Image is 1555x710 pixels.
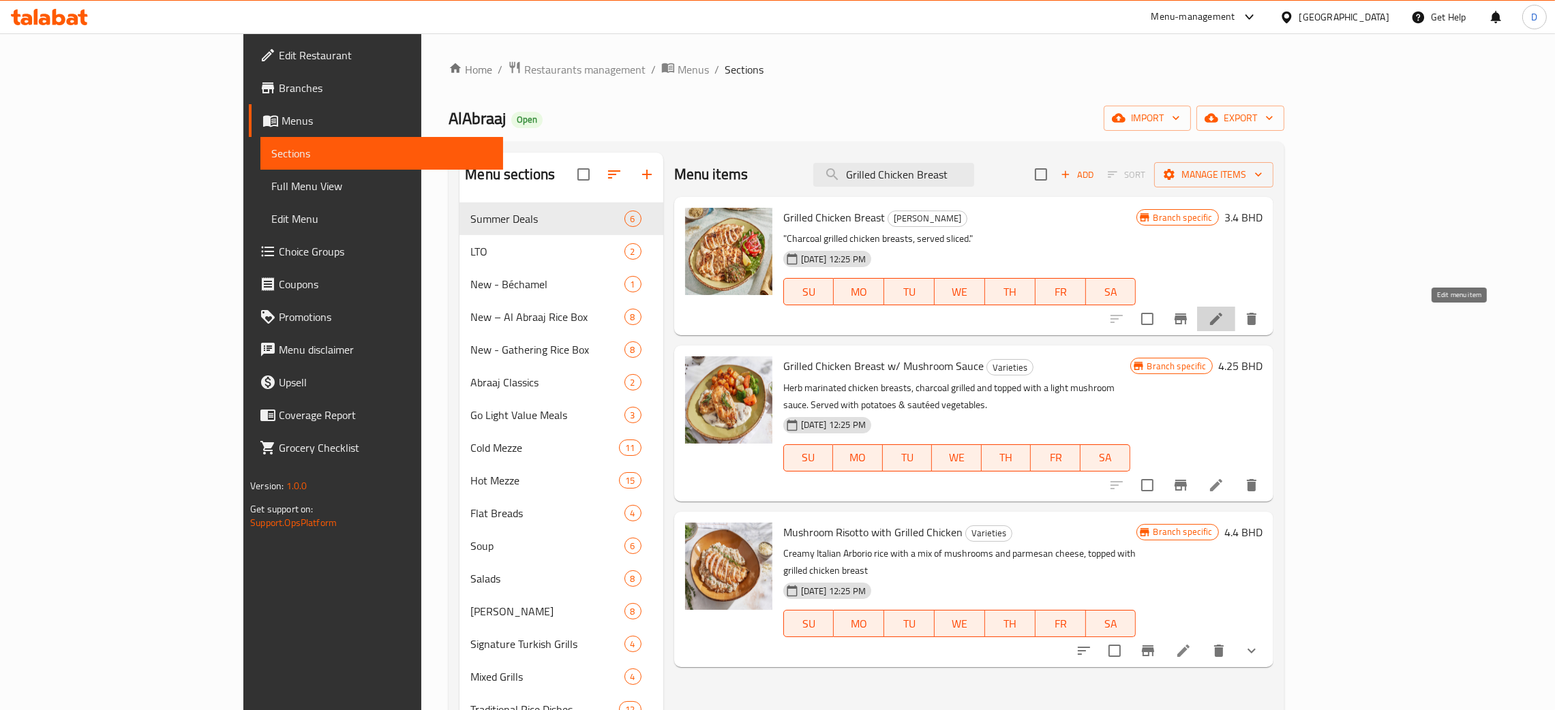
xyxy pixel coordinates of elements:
[834,610,884,637] button: MO
[459,628,663,660] div: Signature Turkish Grills4
[250,477,284,495] span: Version:
[1243,643,1260,659] svg: Show Choices
[279,407,492,423] span: Coverage Report
[470,211,624,227] span: Summer Deals
[625,670,641,683] span: 4
[783,444,833,472] button: SU
[459,333,663,366] div: New - Gathering Rice Box8
[470,668,624,685] div: Mixed Grills
[890,282,929,302] span: TU
[524,61,646,78] span: Restaurants management
[986,359,1033,375] div: Varieties
[783,230,1136,247] p: "Charcoal grilled chicken breasts, served sliced."
[985,278,1036,305] button: TH
[625,409,641,422] span: 3
[470,570,624,587] span: Salads
[783,207,885,228] span: Grilled Chicken Breast
[783,545,1136,579] p: Creamy Italian Arborio rice with a mix of mushrooms and parmesan cheese, topped with grilled chic...
[890,614,929,634] span: TU
[249,72,503,104] a: Branches
[459,366,663,399] div: Abraaj Classics2
[714,61,719,78] li: /
[279,276,492,292] span: Coupons
[1036,610,1086,637] button: FR
[1036,278,1086,305] button: FR
[884,610,935,637] button: TU
[511,114,543,125] span: Open
[470,341,624,358] span: New - Gathering Rice Box
[1164,303,1197,335] button: Branch-specific-item
[470,407,624,423] span: Go Light Value Meals
[1100,636,1129,665] span: Select to update
[1148,525,1218,538] span: Branch specific
[625,605,641,618] span: 8
[1133,305,1162,333] span: Select to update
[624,276,641,292] div: items
[459,431,663,464] div: Cold Mezze11
[459,464,663,497] div: Hot Mezze15
[651,61,656,78] li: /
[625,572,641,585] span: 8
[631,158,663,191] button: Add section
[1036,448,1075,467] span: FR
[1154,162,1273,187] button: Manage items
[470,276,624,292] div: New - Béchamel
[685,356,772,444] img: Grilled Chicken Breast w/ Mushroom Sauce
[619,439,641,456] div: items
[783,610,834,637] button: SU
[624,243,641,260] div: items
[459,300,663,333] div: New – Al Abraaj Rice Box8
[789,448,828,467] span: SU
[625,278,641,291] span: 1
[1115,110,1180,127] span: import
[279,243,492,260] span: Choice Groups
[249,431,503,464] a: Grocery Checklist
[470,309,624,325] div: New – Al Abraaj Rice Box
[624,538,641,554] div: items
[279,439,492,456] span: Grocery Checklist
[1041,282,1081,302] span: FR
[470,472,619,489] span: Hot Mezze
[883,444,933,472] button: TU
[279,80,492,96] span: Branches
[279,47,492,63] span: Edit Restaurant
[1091,282,1131,302] span: SA
[624,668,641,685] div: items
[511,112,543,128] div: Open
[661,61,709,78] a: Menus
[1059,167,1096,183] span: Add
[796,585,871,598] span: [DATE] 12:25 PM
[459,235,663,268] div: LTO2
[725,61,764,78] span: Sections
[1055,164,1099,185] button: Add
[625,213,641,226] span: 6
[884,278,935,305] button: TU
[1086,610,1136,637] button: SA
[624,211,641,227] div: items
[678,61,709,78] span: Menus
[1086,278,1136,305] button: SA
[1164,469,1197,501] button: Branch-specific-item
[249,104,503,137] a: Menus
[833,444,883,472] button: MO
[1165,166,1263,183] span: Manage items
[839,448,877,467] span: MO
[991,282,1030,302] span: TH
[796,253,871,266] span: [DATE] 12:25 PM
[1175,643,1192,659] a: Edit menu item
[1299,10,1389,25] div: [GEOGRAPHIC_DATA]
[985,610,1036,637] button: TH
[459,595,663,628] div: [PERSON_NAME]8
[935,278,985,305] button: WE
[470,538,624,554] span: Soup
[249,399,503,431] a: Coverage Report
[249,268,503,300] a: Coupons
[625,638,641,651] span: 4
[839,614,879,634] span: MO
[783,522,963,542] span: Mushroom Risotto with Grilled Chicken
[470,374,624,390] div: Abraaj Classics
